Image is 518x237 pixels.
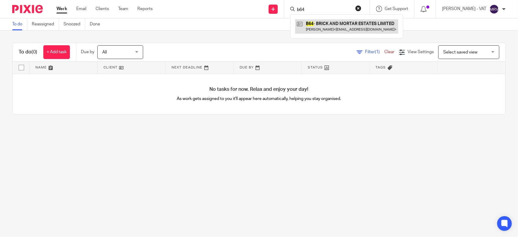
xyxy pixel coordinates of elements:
p: [PERSON_NAME] - VAT [442,6,486,12]
p: Due by [81,49,94,55]
a: To do [12,18,27,30]
a: + Add task [43,45,70,59]
a: Email [76,6,86,12]
span: All [102,50,107,54]
h4: No tasks for now. Relax and enjoy your day! [13,86,505,93]
span: View Settings [408,50,434,54]
span: Tags [376,66,386,69]
span: (1) [375,50,380,54]
a: Clients [96,6,109,12]
a: Clear [384,50,394,54]
img: Pixie [12,5,43,13]
button: Clear [355,5,361,11]
a: Work [56,6,67,12]
a: Snoozed [63,18,85,30]
a: Reports [137,6,153,12]
a: Team [118,6,128,12]
span: Get Support [385,7,408,11]
span: Select saved view [443,50,477,54]
span: Filter [365,50,384,54]
p: As work gets assigned to you it'll appear here automatically, helping you stay organised. [136,96,382,102]
h1: To do [19,49,37,55]
span: (0) [31,50,37,54]
img: svg%3E [489,4,499,14]
a: Reassigned [32,18,59,30]
input: Search [296,7,351,13]
a: Done [90,18,105,30]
